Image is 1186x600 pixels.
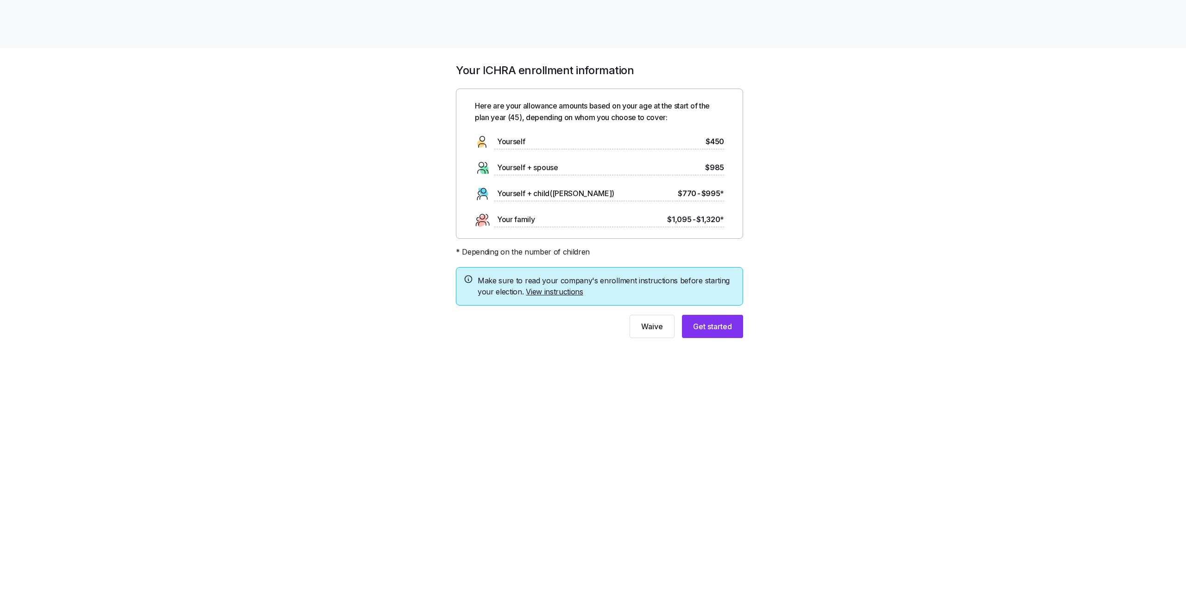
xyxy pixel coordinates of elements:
span: $1,320 [696,214,724,225]
span: Make sure to read your company's enrollment instructions before starting your election. [478,275,735,298]
span: $770 [678,188,696,199]
h1: Your ICHRA enrollment information [456,63,743,77]
span: $995 [701,188,724,199]
span: $450 [706,136,724,147]
a: View instructions [526,287,583,296]
span: Get started [693,321,732,332]
span: Here are your allowance amounts based on your age at the start of the plan year ( 45 ), depending... [475,100,724,123]
span: $985 [705,162,724,173]
span: Yourself + child([PERSON_NAME]) [497,188,614,199]
span: Yourself + spouse [497,162,558,173]
button: Waive [630,315,675,338]
span: - [693,214,696,225]
span: - [697,188,700,199]
span: $1,095 [667,214,691,225]
span: Yourself [497,136,525,147]
span: Waive [641,321,663,332]
span: Your family [497,214,535,225]
span: * Depending on the number of children [456,246,590,258]
button: Get started [682,315,743,338]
